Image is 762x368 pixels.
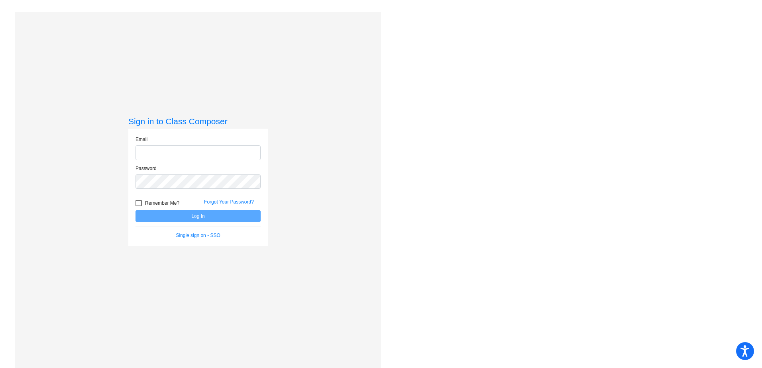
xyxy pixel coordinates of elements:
[136,210,261,222] button: Log In
[204,199,254,205] a: Forgot Your Password?
[176,233,220,238] a: Single sign on - SSO
[136,165,157,172] label: Password
[145,198,179,208] span: Remember Me?
[136,136,147,143] label: Email
[128,116,268,126] h3: Sign in to Class Composer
